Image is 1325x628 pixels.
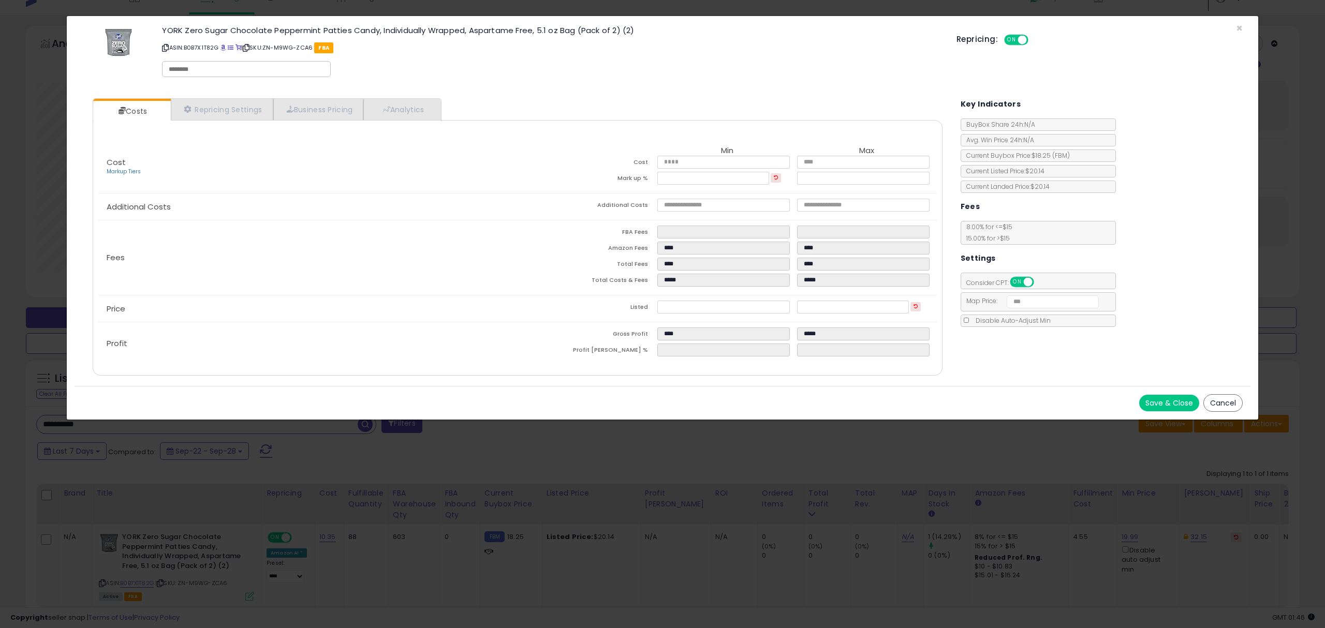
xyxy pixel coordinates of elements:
[1005,36,1018,44] span: ON
[171,99,273,120] a: Repricing Settings
[1139,395,1199,411] button: Save & Close
[518,226,657,242] td: FBA Fees
[518,301,657,317] td: Listed
[518,172,657,188] td: Mark up %
[107,168,141,175] a: Markup Tiers
[235,43,241,52] a: Your listing only
[518,343,657,360] td: Profit [PERSON_NAME] %
[961,222,1012,243] span: 8.00 % for <= $15
[657,146,797,156] th: Min
[162,26,941,34] h3: YORK Zero Sugar Chocolate Peppermint Patties Candy, Individually Wrapped, Aspartame Free, 5.1 oz ...
[103,26,134,57] img: 51LGJ9g+38L._SL60_.jpg
[518,327,657,343] td: Gross Profit
[1011,278,1024,287] span: ON
[1032,278,1049,287] span: OFF
[162,39,941,56] p: ASIN: B0B7X1T82G | SKU: ZN-M9WG-ZCA6
[98,203,518,211] p: Additional Costs
[98,253,518,262] p: Fees
[518,258,657,274] td: Total Fees
[961,167,1044,175] span: Current Listed Price: $20.14
[961,151,1070,160] span: Current Buybox Price:
[961,182,1050,191] span: Current Landed Price: $20.14
[961,278,1048,287] span: Consider CPT:
[228,43,233,52] a: All offer listings
[273,99,364,120] a: Business Pricing
[1236,21,1243,36] span: ×
[961,296,1099,305] span: Map Price:
[961,234,1010,243] span: 15.00 % for > $15
[1027,36,1043,44] span: OFF
[98,158,518,176] p: Cost
[961,98,1021,111] h5: Key Indicators
[797,146,937,156] th: Max
[220,43,226,52] a: BuyBox page
[961,200,980,213] h5: Fees
[956,35,998,43] h5: Repricing:
[1032,151,1070,160] span: $18.25
[314,42,333,53] span: FBA
[961,252,996,265] h5: Settings
[970,316,1051,325] span: Disable Auto-Adjust Min
[98,305,518,313] p: Price
[98,339,518,348] p: Profit
[1203,394,1243,412] button: Cancel
[363,99,440,120] a: Analytics
[518,274,657,290] td: Total Costs & Fees
[518,242,657,258] td: Amazon Fees
[518,156,657,172] td: Cost
[961,120,1035,129] span: BuyBox Share 24h: N/A
[518,199,657,215] td: Additional Costs
[1052,151,1070,160] span: ( FBM )
[961,136,1034,144] span: Avg. Win Price 24h: N/A
[93,101,170,122] a: Costs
